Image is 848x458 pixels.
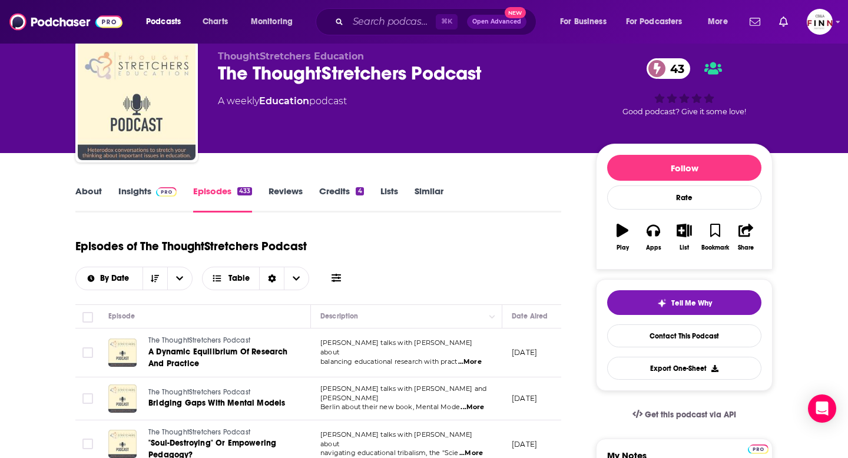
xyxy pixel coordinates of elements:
[202,267,310,290] button: Choose View
[320,430,473,448] span: [PERSON_NAME] talks with [PERSON_NAME] about
[108,309,135,323] div: Episode
[607,216,638,258] button: Play
[320,357,457,366] span: balancing educational research with pract
[228,274,250,283] span: Table
[75,185,102,213] a: About
[148,336,290,346] a: The ThoughtStretchers Podcast
[505,7,526,18] span: New
[458,357,482,367] span: ...More
[148,387,289,398] a: The ThoughtStretchers Podcast
[645,410,736,420] span: Get this podcast via API
[76,274,143,283] button: open menu
[638,216,668,258] button: Apps
[319,185,363,213] a: Credits4
[512,309,548,323] div: Date Aired
[415,185,443,213] a: Similar
[148,346,290,370] a: A Dynamic Equilibrium Of Research And Practice
[148,398,285,408] span: Bridging Gaps With Mental Models
[658,58,690,79] span: 43
[700,12,743,31] button: open menu
[808,394,836,423] div: Open Intercom Messenger
[143,267,167,290] button: Sort Direction
[461,403,484,412] span: ...More
[78,42,196,160] img: The ThoughtStretchers Podcast
[82,393,93,404] span: Toggle select row
[647,58,690,79] a: 43
[218,94,347,108] div: A weekly podcast
[269,185,303,213] a: Reviews
[193,185,252,213] a: Episodes433
[75,239,307,254] h1: Episodes of The ThoughtStretchers Podcast
[259,267,284,290] div: Sort Direction
[148,347,288,369] span: A Dynamic Equilibrium Of Research And Practice
[156,187,177,197] img: Podchaser Pro
[218,51,364,62] span: ThoughtStretchers Education
[320,403,460,411] span: Berlin about their new book, Mental Mode
[259,95,309,107] a: Education
[203,14,228,30] span: Charts
[380,185,398,213] a: Lists
[82,347,93,358] span: Toggle select row
[512,347,537,357] p: [DATE]
[738,244,754,251] div: Share
[327,8,548,35] div: Search podcasts, credits, & more...
[617,244,629,251] div: Play
[607,155,761,181] button: Follow
[512,439,537,449] p: [DATE]
[708,14,728,30] span: More
[146,14,181,30] span: Podcasts
[148,388,250,396] span: The ThoughtStretchers Podcast
[485,310,499,324] button: Column Actions
[148,428,250,436] span: The ThoughtStretchers Podcast
[657,298,667,308] img: tell me why sparkle
[82,439,93,449] span: Toggle select row
[807,9,833,35] span: Logged in as FINNMadison
[512,393,537,403] p: [DATE]
[472,19,521,25] span: Open Advanced
[731,216,761,258] button: Share
[348,12,436,31] input: Search podcasts, credits, & more...
[626,14,683,30] span: For Podcasters
[75,267,193,290] h2: Choose List sort
[607,290,761,315] button: tell me why sparkleTell Me Why
[320,384,486,402] span: [PERSON_NAME] talks with [PERSON_NAME] and [PERSON_NAME]
[552,12,621,31] button: open menu
[807,9,833,35] img: User Profile
[251,14,293,30] span: Monitoring
[745,12,765,32] a: Show notifications dropdown
[623,400,746,429] a: Get this podcast via API
[320,449,458,457] span: navigating educational tribalism, the "Scie
[237,187,252,195] div: 433
[243,12,308,31] button: open menu
[356,187,363,195] div: 4
[680,244,689,251] div: List
[459,449,483,458] span: ...More
[148,336,250,344] span: The ThoughtStretchers Podcast
[148,397,289,409] a: Bridging Gaps With Mental Models
[774,12,793,32] a: Show notifications dropdown
[195,12,235,31] a: Charts
[669,216,700,258] button: List
[167,267,192,290] button: open menu
[701,244,729,251] div: Bookmark
[607,185,761,210] div: Rate
[100,274,133,283] span: By Date
[560,14,607,30] span: For Business
[618,12,700,31] button: open menu
[596,51,773,124] div: 43Good podcast? Give it some love!
[320,309,358,323] div: Description
[9,11,122,33] img: Podchaser - Follow, Share and Rate Podcasts
[320,338,473,356] span: [PERSON_NAME] talks with [PERSON_NAME] about
[807,9,833,35] button: Show profile menu
[467,15,526,29] button: Open AdvancedNew
[148,427,290,438] a: The ThoughtStretchers Podcast
[671,298,712,308] span: Tell Me Why
[748,443,768,454] a: Pro website
[748,444,768,454] img: Podchaser Pro
[607,324,761,347] a: Contact This Podcast
[138,12,196,31] button: open menu
[700,216,730,258] button: Bookmark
